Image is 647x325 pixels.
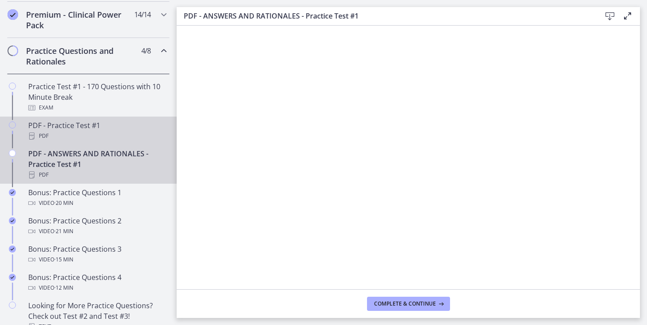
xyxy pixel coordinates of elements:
[54,198,73,208] span: · 20 min
[26,45,134,67] h2: Practice Questions and Rationales
[28,170,166,180] div: PDF
[134,9,151,20] span: 14 / 14
[374,300,436,307] span: Complete & continue
[28,283,166,293] div: Video
[9,246,16,253] i: Completed
[28,254,166,265] div: Video
[28,244,166,265] div: Bonus: Practice Questions 3
[28,215,166,237] div: Bonus: Practice Questions 2
[28,198,166,208] div: Video
[8,9,18,20] i: Completed
[28,81,166,113] div: Practice Test #1 - 170 Questions with 10 Minute Break
[28,187,166,208] div: Bonus: Practice Questions 1
[28,131,166,141] div: PDF
[28,120,166,141] div: PDF - Practice Test #1
[184,11,587,21] h3: PDF - ANSWERS AND RATIONALES - Practice Test #1
[28,226,166,237] div: Video
[9,189,16,196] i: Completed
[54,226,73,237] span: · 21 min
[367,297,450,311] button: Complete & continue
[9,217,16,224] i: Completed
[28,272,166,293] div: Bonus: Practice Questions 4
[28,148,166,180] div: PDF - ANSWERS AND RATIONALES - Practice Test #1
[54,283,73,293] span: · 12 min
[9,274,16,281] i: Completed
[54,254,73,265] span: · 15 min
[26,9,134,30] h2: Premium - Clinical Power Pack
[28,102,166,113] div: Exam
[141,45,151,56] span: 4 / 8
